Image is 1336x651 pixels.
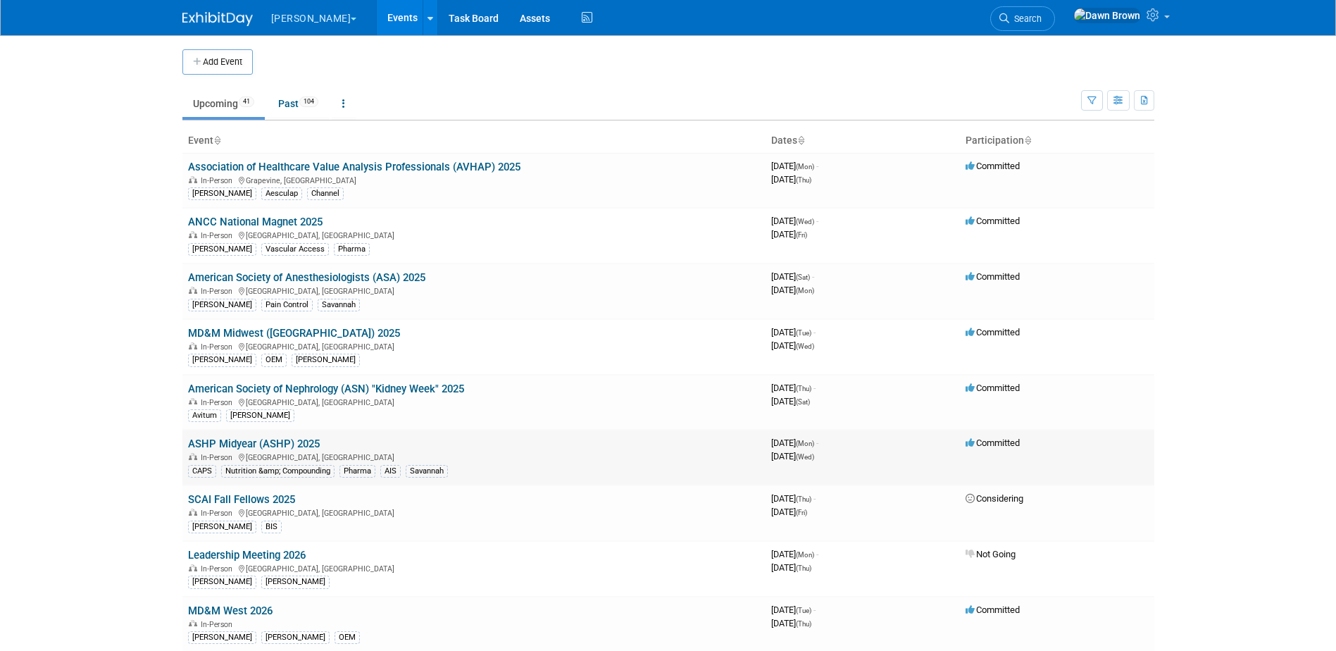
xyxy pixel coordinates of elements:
[966,604,1020,615] span: Committed
[1009,13,1042,24] span: Search
[813,383,816,393] span: -
[771,340,814,351] span: [DATE]
[188,465,216,478] div: CAPS
[796,440,814,447] span: (Mon)
[261,631,330,644] div: [PERSON_NAME]
[188,438,320,450] a: ASHP Midyear (ASHP) 2025
[813,493,816,504] span: -
[816,549,818,559] span: -
[796,329,811,337] span: (Tue)
[796,453,814,461] span: (Wed)
[201,509,237,518] span: In-Person
[261,521,282,533] div: BIS
[188,549,306,562] a: Leadership Meeting 2026
[188,507,760,518] div: [GEOGRAPHIC_DATA], [GEOGRAPHIC_DATA]
[771,285,814,295] span: [DATE]
[771,451,814,461] span: [DATE]
[339,465,375,478] div: Pharma
[335,631,360,644] div: OEM
[188,174,760,185] div: Grapevine, [GEOGRAPHIC_DATA]
[771,618,811,628] span: [DATE]
[966,161,1020,171] span: Committed
[1073,8,1141,23] img: Dawn Brown
[797,135,804,146] a: Sort by Start Date
[261,299,313,311] div: Pain Control
[189,176,197,183] img: In-Person Event
[796,163,814,170] span: (Mon)
[226,409,294,422] div: [PERSON_NAME]
[182,90,265,117] a: Upcoming41
[239,97,254,107] span: 41
[189,398,197,405] img: In-Person Event
[966,549,1016,559] span: Not Going
[796,342,814,350] span: (Wed)
[966,327,1020,337] span: Committed
[796,218,814,225] span: (Wed)
[766,129,960,153] th: Dates
[201,176,237,185] span: In-Person
[188,451,760,462] div: [GEOGRAPHIC_DATA], [GEOGRAPHIC_DATA]
[189,620,197,627] img: In-Person Event
[268,90,329,117] a: Past104
[796,231,807,239] span: (Fri)
[189,342,197,349] img: In-Person Event
[188,243,256,256] div: [PERSON_NAME]
[189,287,197,294] img: In-Person Event
[966,493,1023,504] span: Considering
[182,49,253,75] button: Add Event
[201,620,237,629] span: In-Person
[771,493,816,504] span: [DATE]
[816,161,818,171] span: -
[796,176,811,184] span: (Thu)
[816,216,818,226] span: -
[771,271,814,282] span: [DATE]
[221,465,335,478] div: Nutrition &amp; Compounding
[990,6,1055,31] a: Search
[188,521,256,533] div: [PERSON_NAME]
[796,495,811,503] span: (Thu)
[261,187,302,200] div: Aesculap
[1024,135,1031,146] a: Sort by Participation Type
[796,509,807,516] span: (Fri)
[796,385,811,392] span: (Thu)
[796,273,810,281] span: (Sat)
[796,564,811,572] span: (Thu)
[188,229,760,240] div: [GEOGRAPHIC_DATA], [GEOGRAPHIC_DATA]
[813,327,816,337] span: -
[334,243,370,256] div: Pharma
[380,465,401,478] div: AIS
[771,216,818,226] span: [DATE]
[771,229,807,240] span: [DATE]
[318,299,360,311] div: Savannah
[188,187,256,200] div: [PERSON_NAME]
[261,354,287,366] div: OEM
[966,383,1020,393] span: Committed
[966,216,1020,226] span: Committed
[796,607,811,614] span: (Tue)
[188,396,760,407] div: [GEOGRAPHIC_DATA], [GEOGRAPHIC_DATA]
[188,493,295,506] a: SCAI Fall Fellows 2025
[812,271,814,282] span: -
[771,396,810,407] span: [DATE]
[796,287,814,294] span: (Mon)
[771,562,811,573] span: [DATE]
[189,453,197,460] img: In-Person Event
[188,271,425,284] a: American Society of Anesthesiologists (ASA) 2025
[966,438,1020,448] span: Committed
[188,161,520,173] a: Association of Healthcare Value Analysis Professionals (AVHAP) 2025
[771,438,818,448] span: [DATE]
[771,507,807,517] span: [DATE]
[189,509,197,516] img: In-Person Event
[188,299,256,311] div: [PERSON_NAME]
[188,285,760,296] div: [GEOGRAPHIC_DATA], [GEOGRAPHIC_DATA]
[182,129,766,153] th: Event
[201,231,237,240] span: In-Person
[213,135,220,146] a: Sort by Event Name
[189,231,197,238] img: In-Person Event
[201,564,237,573] span: In-Person
[201,453,237,462] span: In-Person
[188,340,760,352] div: [GEOGRAPHIC_DATA], [GEOGRAPHIC_DATA]
[966,271,1020,282] span: Committed
[261,243,329,256] div: Vascular Access
[771,604,816,615] span: [DATE]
